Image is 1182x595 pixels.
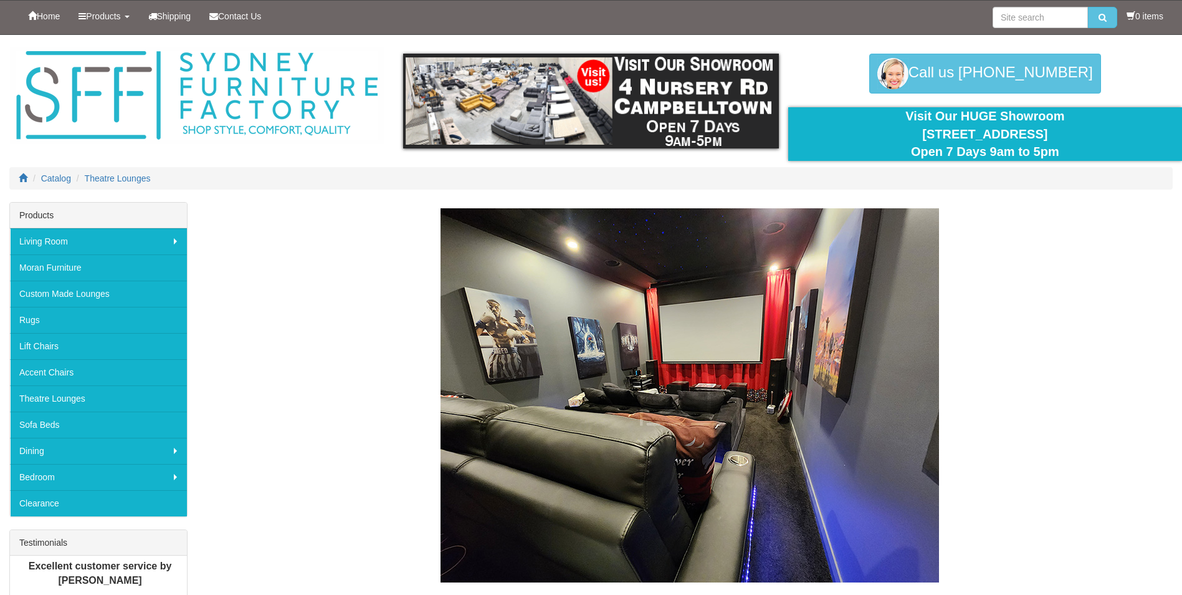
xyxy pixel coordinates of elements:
a: Contact Us [200,1,270,32]
a: Bedroom [10,464,187,490]
span: Products [86,11,120,21]
a: Theatre Lounges [85,173,151,183]
a: Catalog [41,173,71,183]
div: Testimonials [10,530,187,556]
a: Shipping [139,1,201,32]
b: Excellent customer service by [PERSON_NAME] [29,561,171,586]
div: Products [10,203,187,228]
a: Theatre Lounges [10,385,187,412]
a: Rugs [10,307,187,333]
a: Products [69,1,138,32]
a: Dining [10,438,187,464]
img: showroom.gif [403,54,778,148]
img: Theatre Lounges [441,208,939,583]
div: Visit Our HUGE Showroom [STREET_ADDRESS] Open 7 Days 9am to 5pm [798,107,1173,161]
a: Home [19,1,69,32]
a: Custom Made Lounges [10,281,187,307]
span: Shipping [157,11,191,21]
span: Contact Us [218,11,261,21]
span: Home [37,11,60,21]
a: Lift Chairs [10,333,187,359]
a: Living Room [10,228,187,254]
a: Moran Furniture [10,254,187,281]
li: 0 items [1127,10,1163,22]
a: Sofa Beds [10,412,187,438]
a: Accent Chairs [10,359,187,385]
a: Clearance [10,490,187,516]
img: Sydney Furniture Factory [10,47,384,144]
input: Site search [993,7,1088,28]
